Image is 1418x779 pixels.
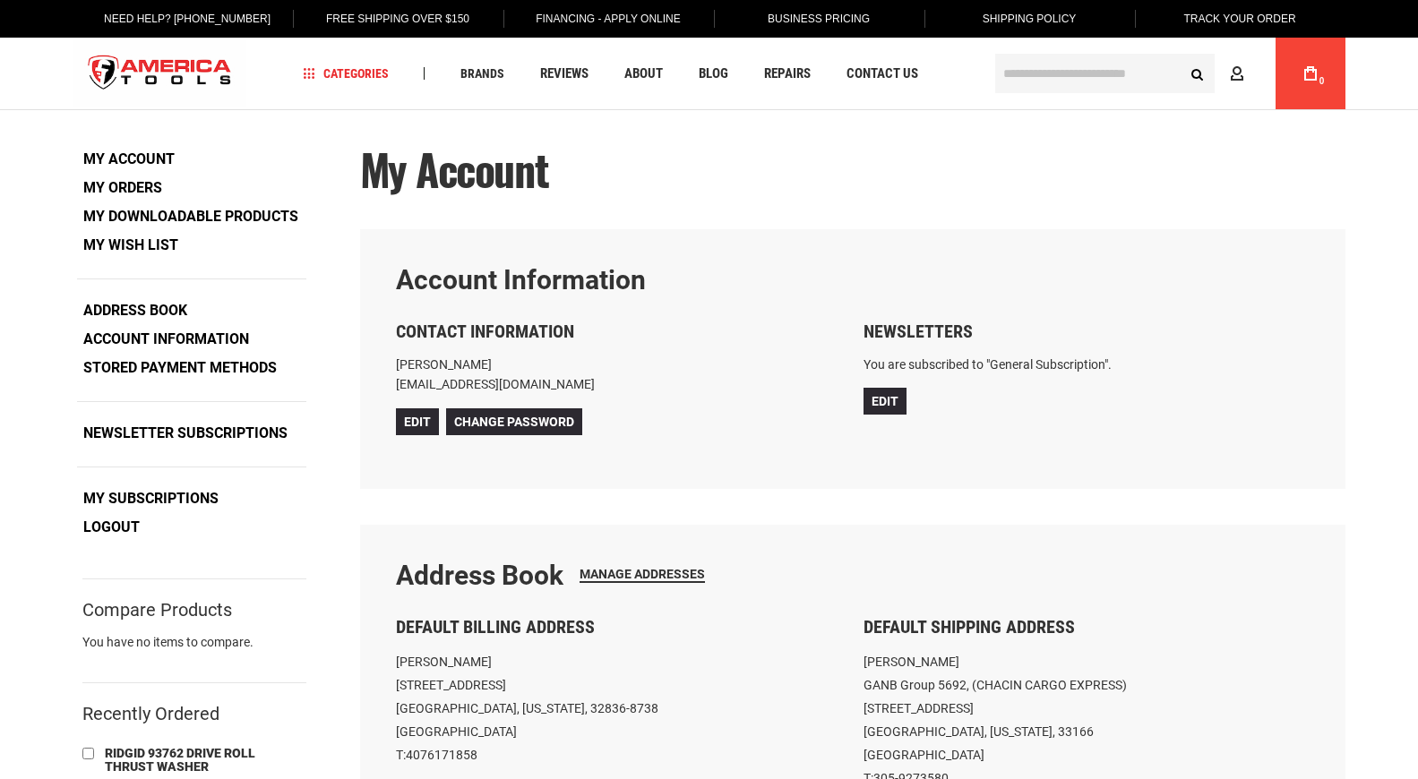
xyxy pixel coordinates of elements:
[77,514,146,541] a: Logout
[77,326,255,353] a: Account Information
[847,67,918,81] span: Contact Us
[295,62,397,86] a: Categories
[406,748,477,762] a: 4076171858
[105,746,255,774] span: RIDGID 93762 DRIVE ROLL THRUST WASHER
[452,62,512,86] a: Brands
[73,40,247,107] a: store logo
[77,297,193,324] a: Address Book
[396,650,842,766] address: [PERSON_NAME] [STREET_ADDRESS] [GEOGRAPHIC_DATA], [US_STATE], 32836-8738 [GEOGRAPHIC_DATA] T:
[77,146,181,173] strong: My Account
[864,355,1310,374] p: You are subscribed to "General Subscription".
[77,355,283,381] a: Stored Payment Methods
[77,175,168,201] a: My Orders
[699,67,728,81] span: Blog
[100,744,279,778] a: RIDGID 93762 DRIVE ROLL THRUST WASHER
[82,602,232,618] strong: Compare Products
[532,62,597,86] a: Reviews
[756,62,819,86] a: Repairs
[396,616,595,638] span: Default Billing Address
[624,67,663,81] span: About
[838,62,926,86] a: Contact Us
[77,485,225,512] a: My Subscriptions
[396,560,563,591] strong: Address Book
[864,616,1075,638] span: Default Shipping Address
[460,67,504,80] span: Brands
[616,62,671,86] a: About
[396,321,574,342] span: Contact Information
[82,633,306,669] div: You have no items to compare.
[872,394,898,408] span: Edit
[580,567,705,583] a: Manage Addresses
[82,703,219,724] strong: Recently Ordered
[864,388,907,415] a: Edit
[1319,76,1325,86] span: 0
[396,408,439,435] a: Edit
[360,137,549,201] span: My Account
[77,420,294,447] a: Newsletter Subscriptions
[73,40,247,107] img: America Tools
[77,232,185,259] a: My Wish List
[1181,56,1215,90] button: Search
[764,67,811,81] span: Repairs
[1293,38,1328,109] a: 0
[396,264,646,295] strong: Account Information
[446,408,582,435] a: Change Password
[303,67,389,80] span: Categories
[580,567,705,581] span: Manage Addresses
[691,62,736,86] a: Blog
[404,415,431,429] span: Edit
[864,321,973,342] span: Newsletters
[540,67,589,81] span: Reviews
[983,13,1077,25] span: Shipping Policy
[77,203,305,230] a: My Downloadable Products
[396,355,842,395] p: [PERSON_NAME] [EMAIL_ADDRESS][DOMAIN_NAME]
